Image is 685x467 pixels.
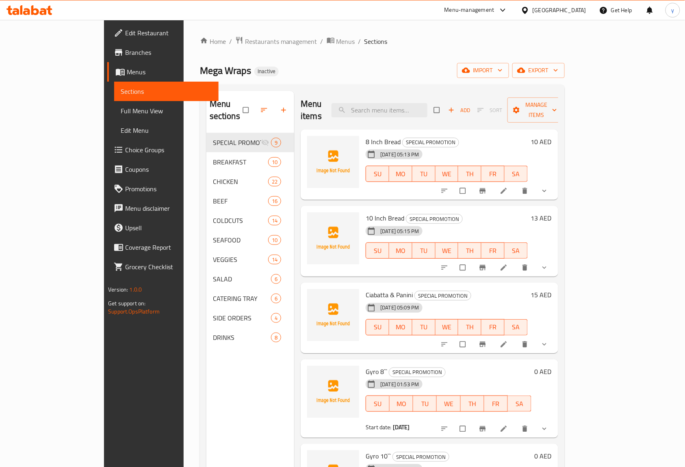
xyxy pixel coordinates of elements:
[488,398,505,410] span: FR
[213,196,268,206] span: BEEF
[269,197,281,205] span: 16
[366,166,389,182] button: SU
[307,136,359,188] img: 8 Inch Bread
[535,259,555,277] button: show more
[268,216,281,225] div: items
[321,37,323,46] li: /
[366,136,401,148] span: 8 Inch Bread
[125,262,212,272] span: Grocery Checklist
[206,191,295,211] div: BEEF16
[366,319,389,335] button: SU
[108,298,145,309] span: Get support on:
[121,106,212,116] span: Full Menu View
[436,335,455,353] button: sort-choices
[462,168,478,180] span: TH
[125,223,212,233] span: Upsell
[439,245,455,257] span: WE
[412,166,436,182] button: TU
[366,242,389,259] button: SU
[416,245,432,257] span: TU
[206,308,295,328] div: SIDE ORDERS4
[125,242,212,252] span: Coverage Report
[448,106,470,115] span: Add
[436,319,459,335] button: WE
[461,396,484,412] button: TH
[484,396,508,412] button: FR
[130,284,142,295] span: 1.0.0
[508,321,525,333] span: SA
[455,183,472,199] span: Select to update
[485,245,501,257] span: FR
[213,235,268,245] span: SEAFOOD
[206,130,295,350] nav: Menu sections
[213,313,271,323] div: SIDE ORDERS
[393,398,410,410] span: MO
[403,138,459,147] span: SPECIAL PROMOTION
[500,264,509,272] a: Edit menu item
[393,452,449,462] span: SPECIAL PROMOTION
[535,420,555,438] button: show more
[206,211,295,230] div: COLDCUTS14
[531,212,552,224] h6: 13 AED
[455,337,472,352] span: Select to update
[481,242,505,259] button: FR
[377,151,422,158] span: [DATE] 05:13 PM
[474,259,493,277] button: Branch-specific-item
[377,381,422,388] span: [DATE] 01:53 PM
[271,294,281,303] div: items
[413,396,437,412] button: TU
[213,274,271,284] span: SALAD
[436,242,459,259] button: WE
[455,260,472,275] span: Select to update
[516,259,535,277] button: delete
[269,256,281,264] span: 14
[508,168,525,180] span: SA
[392,452,449,462] div: SPECIAL PROMOTION
[206,133,295,152] div: SPECIAL PROMOTION9
[392,168,409,180] span: MO
[271,313,281,323] div: items
[229,37,232,46] li: /
[121,125,212,135] span: Edit Menu
[358,37,361,46] li: /
[255,101,275,119] span: Sort sections
[505,166,528,182] button: SA
[406,214,462,224] span: SPECIAL PROMOTION
[336,37,355,46] span: Menus
[107,160,219,179] a: Coupons
[271,314,281,322] span: 4
[535,450,552,462] h6: 0 AED
[393,422,410,432] b: [DATE]
[107,238,219,257] a: Coverage Report
[206,152,295,172] div: BREAKFAST10
[500,187,509,195] a: Edit menu item
[271,274,281,284] div: items
[369,321,386,333] span: SU
[213,294,271,303] span: CATERING TRAY
[462,245,478,257] span: TH
[213,255,268,264] span: VEGGIES
[366,212,404,224] span: 10 Inch Bread
[206,269,295,289] div: SALAD6
[436,166,459,182] button: WE
[235,36,317,47] a: Restaurants management
[206,250,295,269] div: VEGGIES14
[275,101,294,119] button: Add section
[474,335,493,353] button: Branch-specific-item
[213,138,261,147] div: SPECIAL PROMOTION
[332,103,427,117] input: search
[107,23,219,43] a: Edit Restaurant
[261,138,269,147] svg: Inactive section
[533,6,586,15] div: [GEOGRAPHIC_DATA]
[519,65,558,76] span: export
[436,182,455,200] button: sort-choices
[206,328,295,347] div: DRINKS8
[458,319,481,335] button: TH
[108,306,160,317] a: Support.OpsPlatform
[505,242,528,259] button: SA
[268,177,281,186] div: items
[458,166,481,182] button: TH
[107,43,219,62] a: Branches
